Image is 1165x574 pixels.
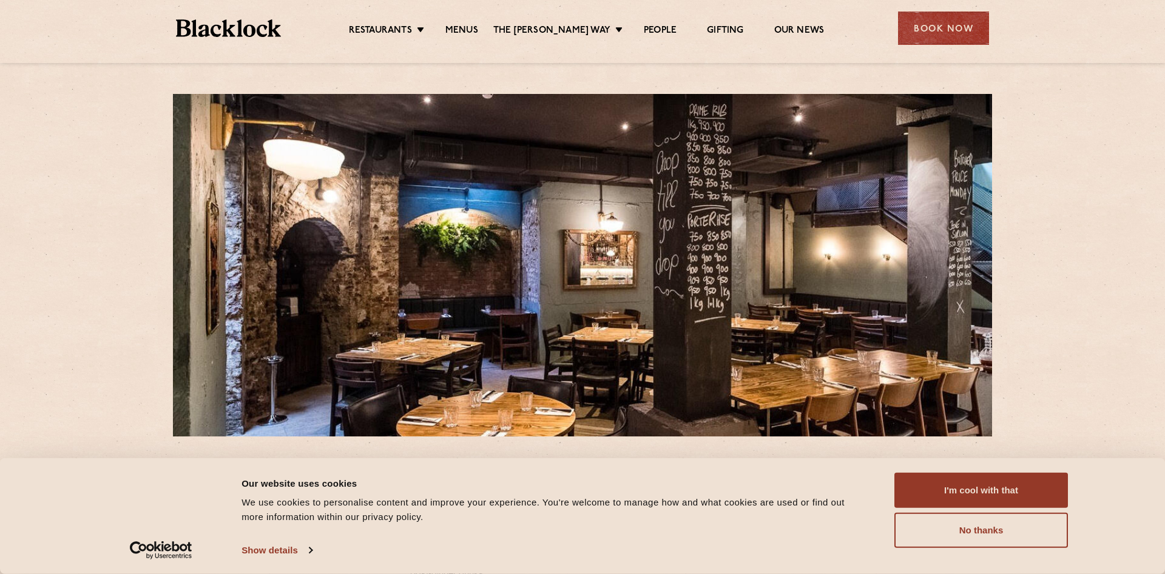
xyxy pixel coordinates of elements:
[108,541,214,559] a: Usercentrics Cookiebot - opens in a new window
[894,473,1068,508] button: I'm cool with that
[644,25,677,38] a: People
[707,25,743,38] a: Gifting
[774,25,825,38] a: Our News
[176,19,281,37] img: BL_Textured_Logo-footer-cropped.svg
[241,495,867,524] div: We use cookies to personalise content and improve your experience. You're welcome to manage how a...
[241,541,312,559] a: Show details
[898,12,989,45] div: Book Now
[493,25,610,38] a: The [PERSON_NAME] Way
[349,25,412,38] a: Restaurants
[894,513,1068,548] button: No thanks
[241,476,867,490] div: Our website uses cookies
[445,25,478,38] a: Menus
